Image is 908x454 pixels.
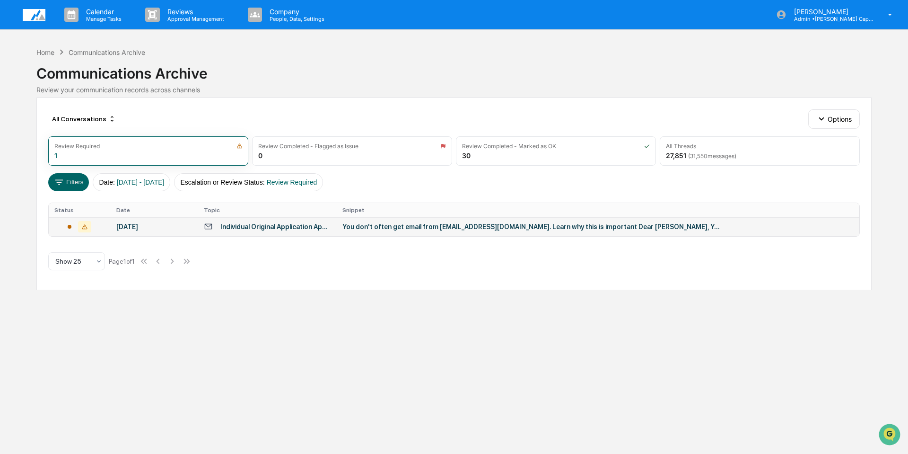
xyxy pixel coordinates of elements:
th: Topic [198,203,337,217]
div: 1 [54,151,57,160]
p: Manage Tasks [79,16,126,22]
button: Date:[DATE] - [DATE] [93,173,170,191]
button: Escalation or Review Status:Review Required [174,173,323,191]
button: Options [808,109,860,128]
th: Status [49,203,111,217]
div: 🖐️ [9,120,17,128]
iframe: Open customer support [878,423,903,448]
a: 🔎Data Lookup [6,134,63,151]
div: Review Completed - Marked as OK [462,142,556,150]
button: Start new chat [161,75,172,87]
p: Calendar [79,8,126,16]
img: logo [23,9,45,21]
div: All Conversations [48,111,120,126]
span: Attestations [78,119,117,129]
div: [DATE] [116,223,192,231]
div: 🔎 [9,138,17,146]
div: 27,851 [666,151,736,160]
img: icon [644,143,650,149]
div: Review Required [54,142,100,150]
div: All Threads [666,142,696,150]
a: Powered byPylon [67,160,114,168]
div: Home [36,48,54,56]
p: Admin • [PERSON_NAME] Capital Management [786,16,874,22]
p: Reviews [160,8,229,16]
th: Snippet [337,203,859,217]
input: Clear [25,43,156,53]
a: 🖐️Preclearance [6,116,65,133]
div: You don't often get email from [EMAIL_ADDRESS][DOMAIN_NAME]. Learn why this is important Dear [PE... [342,223,721,231]
div: Communications Archive [69,48,145,56]
span: [DATE] - [DATE] [117,178,165,186]
span: Data Lookup [19,137,60,147]
p: Approval Management [160,16,229,22]
span: ( 31,550 messages) [688,152,736,160]
div: Start new chat [32,72,155,82]
div: We're available if you need us! [32,82,120,89]
th: Date [111,203,198,217]
span: Pylon [94,160,114,168]
div: Page 1 of 1 [109,258,135,265]
img: 1746055101610-c473b297-6a78-478c-a979-82029cc54cd1 [9,72,26,89]
div: 🗄️ [69,120,76,128]
div: Review your communication records across channels [36,86,872,94]
div: 0 [258,151,262,160]
p: People, Data, Settings [262,16,329,22]
a: 🗄️Attestations [65,116,121,133]
div: Communications Archive [36,57,872,82]
div: Individual Original Application Approval [220,223,331,231]
p: How can we help? [9,20,172,35]
p: [PERSON_NAME] [786,8,874,16]
p: Company [262,8,329,16]
img: icon [440,143,446,149]
div: Review Completed - Flagged as Issue [258,142,358,150]
span: Preclearance [19,119,61,129]
button: Filters [48,173,89,191]
img: icon [236,143,243,149]
div: 30 [462,151,471,160]
span: Review Required [267,178,317,186]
